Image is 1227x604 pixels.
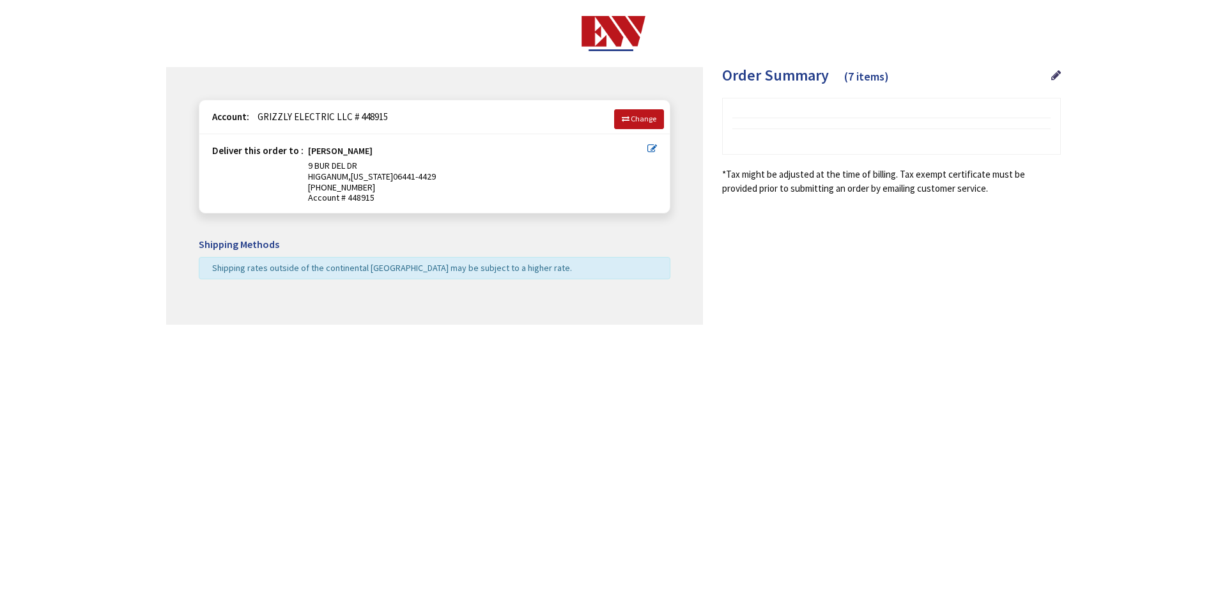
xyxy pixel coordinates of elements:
strong: [PERSON_NAME] [308,146,373,160]
strong: Deliver this order to : [212,144,304,157]
span: Order Summary [722,65,829,85]
strong: Account: [212,111,249,123]
span: HIGGANUM, [308,171,351,182]
span: (7 items) [844,69,889,84]
img: Electrical Wholesalers, Inc. [582,16,646,51]
span: GRIZZLY ELECTRIC LLC # 448915 [251,111,388,123]
a: Change [614,109,664,128]
span: Shipping rates outside of the continental [GEOGRAPHIC_DATA] may be subject to a higher rate. [212,262,572,274]
span: 06441-4429 [393,171,436,182]
span: 9 BUR DEL DR [308,160,357,171]
span: Account # 448915 [308,192,647,203]
h5: Shipping Methods [199,239,670,251]
: *Tax might be adjusted at the time of billing. Tax exempt certificate must be provided prior to s... [722,167,1061,195]
span: [PHONE_NUMBER] [308,182,375,193]
span: [US_STATE] [351,171,393,182]
span: Change [631,114,656,123]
